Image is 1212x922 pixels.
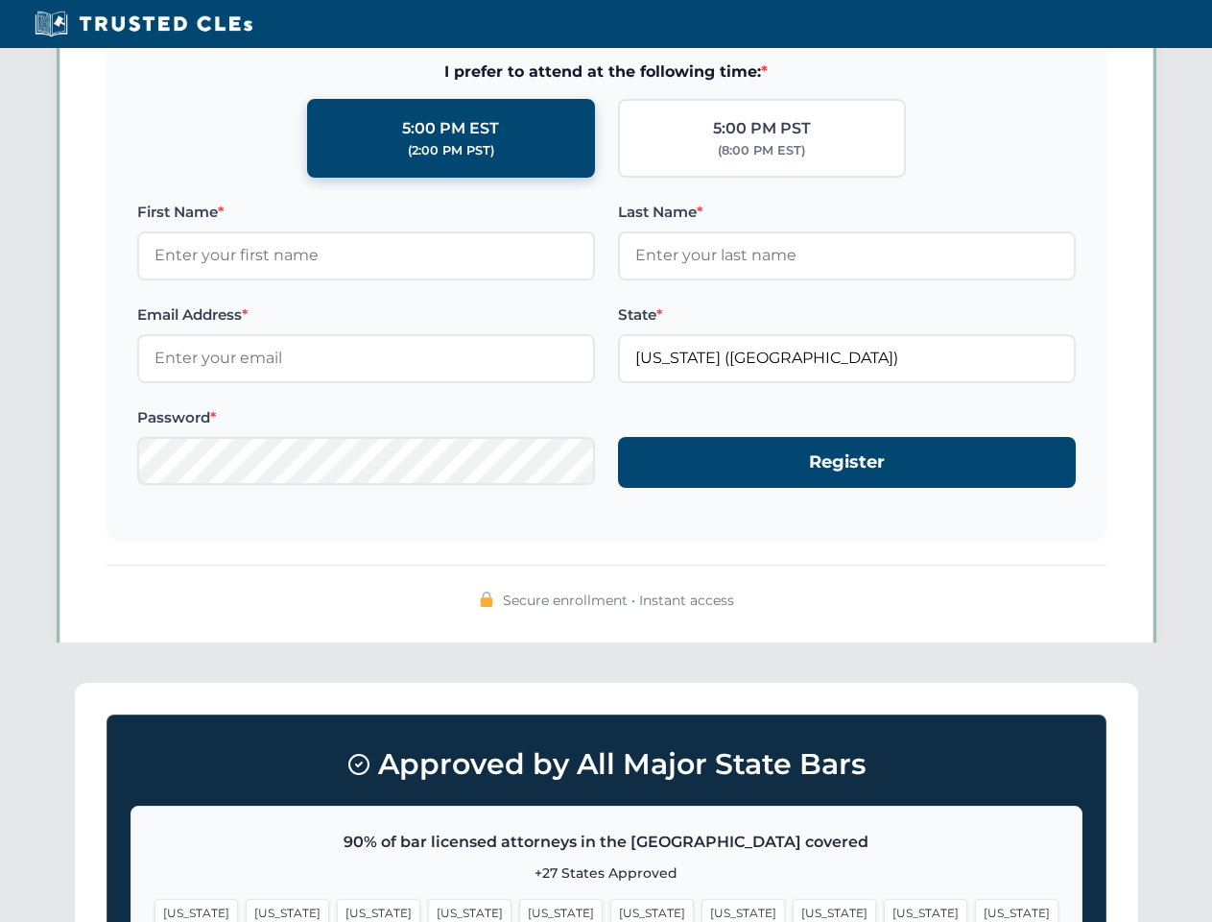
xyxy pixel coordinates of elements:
[618,437,1076,488] button: Register
[29,10,258,38] img: Trusted CLEs
[402,116,499,141] div: 5:00 PM EST
[618,231,1076,279] input: Enter your last name
[137,60,1076,85] span: I prefer to attend at the following time:
[137,303,595,327] label: Email Address
[154,862,1058,884] p: +27 States Approved
[713,116,811,141] div: 5:00 PM PST
[618,303,1076,327] label: State
[408,141,494,160] div: (2:00 PM PST)
[618,201,1076,224] label: Last Name
[479,592,494,607] img: 🔒
[137,231,595,279] input: Enter your first name
[154,830,1058,855] p: 90% of bar licensed attorneys in the [GEOGRAPHIC_DATA] covered
[137,201,595,224] label: First Name
[718,141,805,160] div: (8:00 PM EST)
[137,334,595,382] input: Enter your email
[503,590,734,611] span: Secure enrollment • Instant access
[618,334,1076,382] input: Florida (FL)
[131,739,1082,790] h3: Approved by All Major State Bars
[137,406,595,429] label: Password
